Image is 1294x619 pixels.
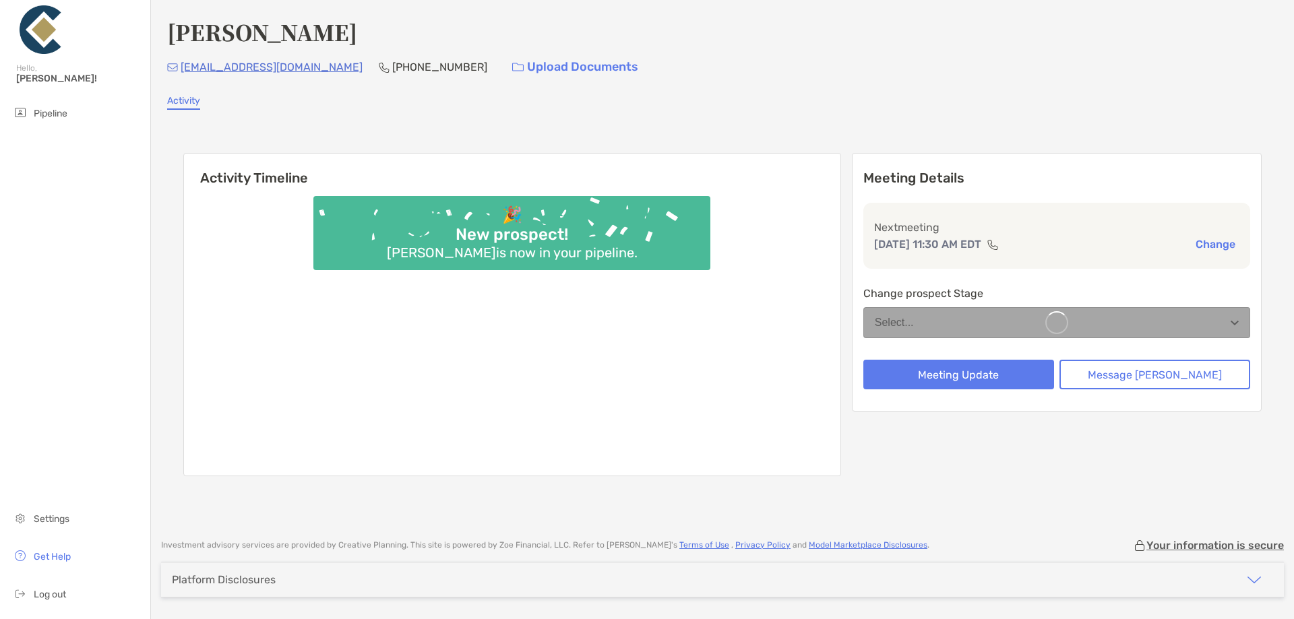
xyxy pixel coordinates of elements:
a: Terms of Use [679,540,729,550]
span: Settings [34,513,69,525]
button: Change [1192,237,1239,251]
p: [DATE] 11:30 AM EDT [874,236,981,253]
img: icon arrow [1246,572,1262,588]
img: get-help icon [12,548,28,564]
img: settings icon [12,510,28,526]
img: Zoe Logo [16,5,65,54]
div: New prospect! [450,225,574,245]
span: Get Help [34,551,71,562]
span: Pipeline [34,108,67,119]
div: Platform Disclosures [172,573,276,586]
div: [PERSON_NAME] is now in your pipeline. [381,245,643,261]
p: Change prospect Stage [863,285,1250,302]
a: Activity [167,95,200,110]
a: Model Marketplace Disclosures [809,540,927,550]
h4: [PERSON_NAME] [167,16,357,47]
span: [PERSON_NAME]! [16,73,142,84]
img: logout icon [12,585,28,601]
div: 🎉 [497,205,528,225]
button: Meeting Update [863,360,1054,389]
img: Email Icon [167,63,178,71]
a: Upload Documents [503,53,647,82]
span: Log out [34,589,66,600]
img: pipeline icon [12,104,28,121]
img: button icon [512,63,524,72]
p: Your information is secure [1146,539,1284,552]
p: Meeting Details [863,170,1250,187]
a: Privacy Policy [735,540,791,550]
img: communication type [987,239,999,250]
p: Investment advisory services are provided by Creative Planning . This site is powered by Zoe Fina... [161,540,929,550]
p: Next meeting [874,219,1239,236]
img: Phone Icon [379,62,390,73]
p: [PHONE_NUMBER] [392,59,487,75]
p: [EMAIL_ADDRESS][DOMAIN_NAME] [181,59,363,75]
button: Message [PERSON_NAME] [1059,360,1250,389]
h6: Activity Timeline [184,154,840,186]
